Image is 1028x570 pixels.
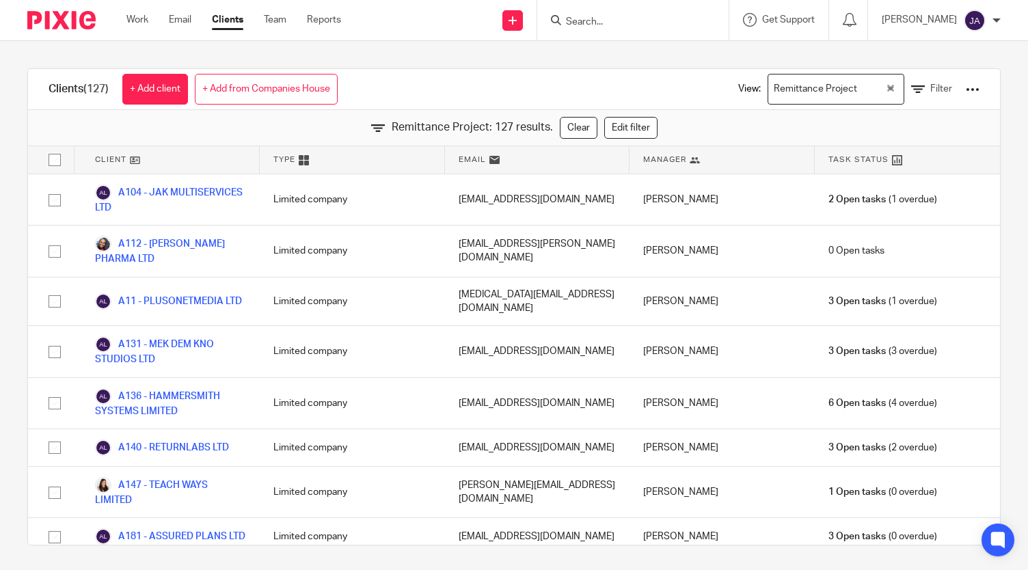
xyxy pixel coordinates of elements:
[260,174,445,225] div: Limited company
[95,477,111,493] img: THERESA%20ANDERSSON%20(1).jpg
[445,467,630,517] div: [PERSON_NAME][EMAIL_ADDRESS][DOMAIN_NAME]
[95,477,246,507] a: A147 - TEACH WAYS LIMITED
[169,13,191,27] a: Email
[828,295,936,308] span: (1 overdue)
[768,74,904,105] div: Search for option
[445,174,630,225] div: [EMAIL_ADDRESS][DOMAIN_NAME]
[95,439,229,456] a: A140 - RETURNLABS LTD
[95,388,246,418] a: A136 - HAMMERSMITH SYSTEMS LIMITED
[828,396,886,410] span: 6 Open tasks
[95,293,111,310] img: svg%3E
[95,528,111,545] img: svg%3E
[828,344,936,358] span: (3 overdue)
[95,528,245,545] a: A181 - ASSURED PLANS LTD
[260,518,445,555] div: Limited company
[964,10,986,31] img: svg%3E
[445,277,630,326] div: [MEDICAL_DATA][EMAIL_ADDRESS][DOMAIN_NAME]
[630,326,815,377] div: [PERSON_NAME]
[862,77,884,101] input: Search for option
[445,378,630,429] div: [EMAIL_ADDRESS][DOMAIN_NAME]
[630,518,815,555] div: [PERSON_NAME]
[260,467,445,517] div: Limited company
[930,84,952,94] span: Filter
[195,74,338,105] a: + Add from Companies House
[459,154,486,165] span: Email
[95,185,111,201] img: svg%3E
[828,154,889,165] span: Task Status
[83,83,109,94] span: (127)
[630,277,815,326] div: [PERSON_NAME]
[49,82,109,96] h1: Clients
[828,530,886,543] span: 3 Open tasks
[828,441,936,454] span: (2 overdue)
[260,429,445,466] div: Limited company
[27,11,96,29] img: Pixie
[828,530,936,543] span: (0 overdue)
[630,467,815,517] div: [PERSON_NAME]
[630,378,815,429] div: [PERSON_NAME]
[445,518,630,555] div: [EMAIL_ADDRESS][DOMAIN_NAME]
[445,226,630,276] div: [EMAIL_ADDRESS][PERSON_NAME][DOMAIN_NAME]
[260,378,445,429] div: Limited company
[828,344,886,358] span: 3 Open tasks
[630,174,815,225] div: [PERSON_NAME]
[260,326,445,377] div: Limited company
[212,13,243,27] a: Clients
[828,441,886,454] span: 3 Open tasks
[95,336,111,353] img: svg%3E
[718,69,979,109] div: View:
[95,185,246,215] a: A104 - JAK MULTISERVICES LTD
[42,147,68,173] input: Select all
[828,396,936,410] span: (4 overdue)
[565,16,688,29] input: Search
[95,154,126,165] span: Client
[828,244,884,258] span: 0 Open tasks
[560,117,597,139] a: Clear
[95,236,111,252] img: MoriamAjala.jpeg
[630,226,815,276] div: [PERSON_NAME]
[95,439,111,456] img: svg%3E
[882,13,957,27] p: [PERSON_NAME]
[307,13,341,27] a: Reports
[445,429,630,466] div: [EMAIL_ADDRESS][DOMAIN_NAME]
[771,77,861,101] span: Remittance Project
[630,429,815,466] div: [PERSON_NAME]
[887,84,894,95] button: Clear Selected
[828,485,936,499] span: (0 overdue)
[445,326,630,377] div: [EMAIL_ADDRESS][DOMAIN_NAME]
[95,236,246,266] a: A112 - [PERSON_NAME] PHARMA LTD
[95,336,246,366] a: A131 - MEK DEM KNO STUDIOS LTD
[126,13,148,27] a: Work
[260,226,445,276] div: Limited company
[643,154,686,165] span: Manager
[828,295,886,308] span: 3 Open tasks
[828,193,886,206] span: 2 Open tasks
[392,120,553,135] span: Remittance Project: 127 results.
[828,485,886,499] span: 1 Open tasks
[95,293,242,310] a: A11 - PLUSONETMEDIA LTD
[95,388,111,405] img: svg%3E
[828,193,936,206] span: (1 overdue)
[273,154,295,165] span: Type
[762,15,815,25] span: Get Support
[122,74,188,105] a: + Add client
[604,117,658,139] a: Edit filter
[264,13,286,27] a: Team
[260,277,445,326] div: Limited company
